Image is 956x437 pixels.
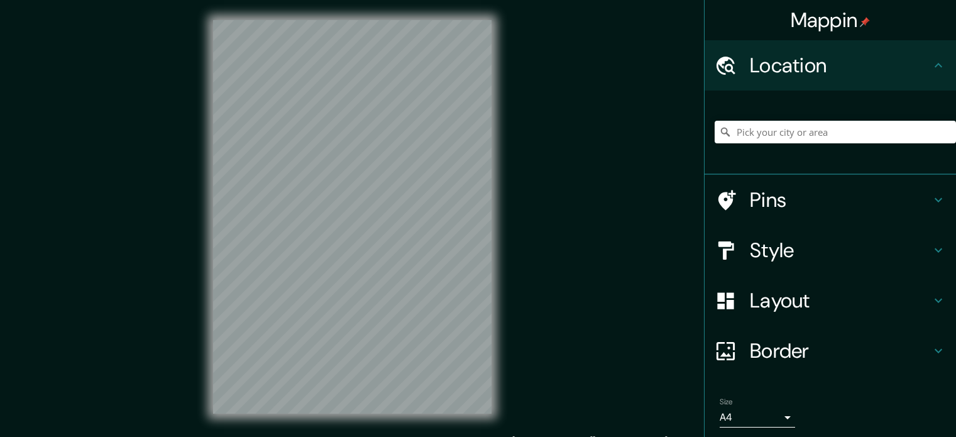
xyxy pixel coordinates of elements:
[750,288,931,313] h4: Layout
[791,8,871,33] h4: Mappin
[705,175,956,225] div: Pins
[750,53,931,78] h4: Location
[750,187,931,213] h4: Pins
[715,121,956,143] input: Pick your city or area
[705,275,956,326] div: Layout
[720,407,795,428] div: A4
[750,338,931,363] h4: Border
[705,326,956,376] div: Border
[860,17,870,27] img: pin-icon.png
[213,20,492,414] canvas: Map
[750,238,931,263] h4: Style
[705,225,956,275] div: Style
[705,40,956,91] div: Location
[720,397,733,407] label: Size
